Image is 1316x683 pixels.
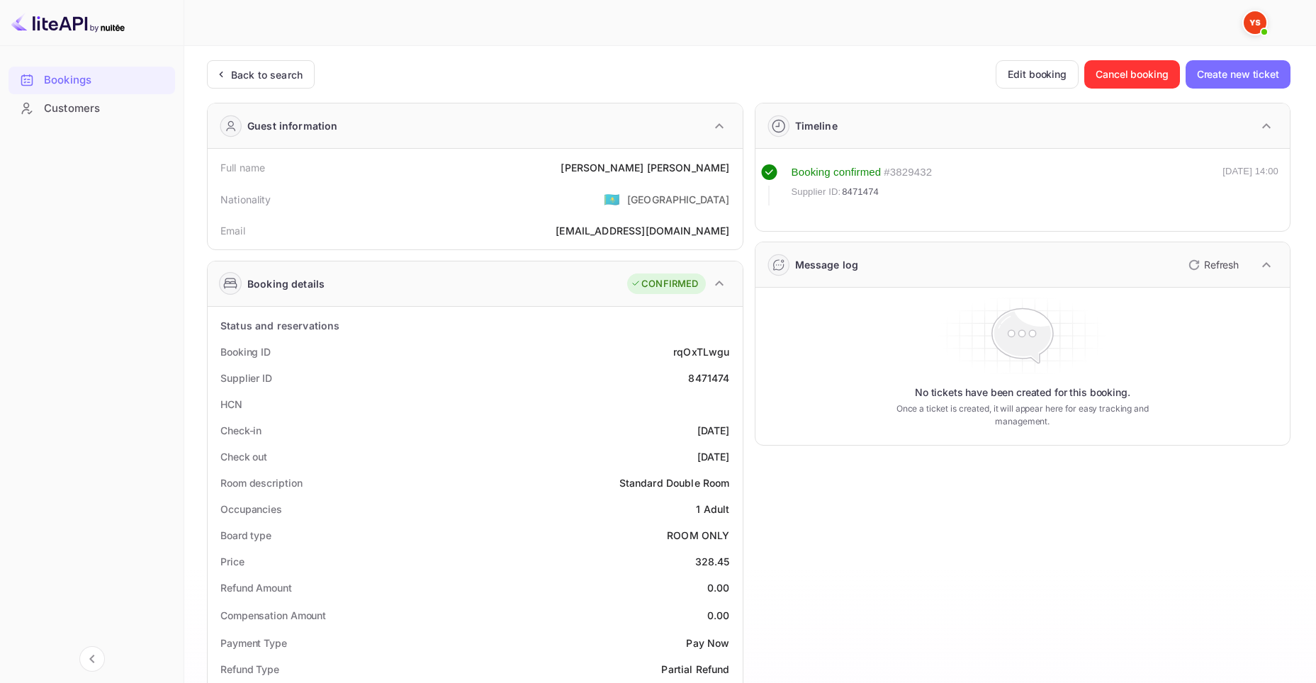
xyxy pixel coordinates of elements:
[220,423,261,438] div: Check-in
[1204,257,1239,272] p: Refresh
[220,636,287,650] div: Payment Type
[220,528,271,543] div: Board type
[220,608,326,623] div: Compensation Amount
[688,371,729,385] div: 8471474
[44,101,168,117] div: Customers
[879,402,1166,428] p: Once a ticket is created, it will appear here for easy tracking and management.
[996,60,1079,89] button: Edit booking
[792,185,841,199] span: Supplier ID:
[1180,254,1244,276] button: Refresh
[247,118,338,133] div: Guest information
[842,185,879,199] span: 8471474
[9,95,175,121] a: Customers
[556,223,729,238] div: [EMAIL_ADDRESS][DOMAIN_NAME]
[707,608,730,623] div: 0.00
[9,95,175,123] div: Customers
[667,528,729,543] div: ROOM ONLY
[79,646,105,672] button: Collapse navigation
[1084,60,1180,89] button: Cancel booking
[220,580,292,595] div: Refund Amount
[792,164,882,181] div: Booking confirmed
[44,72,168,89] div: Bookings
[220,449,267,464] div: Check out
[795,257,859,272] div: Message log
[697,423,730,438] div: [DATE]
[231,67,303,82] div: Back to search
[9,67,175,93] a: Bookings
[795,118,838,133] div: Timeline
[604,186,620,212] span: United States
[220,344,271,359] div: Booking ID
[1222,164,1278,205] div: [DATE] 14:00
[1186,60,1290,89] button: Create new ticket
[220,554,244,569] div: Price
[915,385,1130,400] p: No tickets have been created for this booking.
[247,276,325,291] div: Booking details
[220,318,339,333] div: Status and reservations
[220,502,282,517] div: Occupancies
[220,192,271,207] div: Nationality
[220,475,302,490] div: Room description
[220,371,272,385] div: Supplier ID
[9,67,175,94] div: Bookings
[686,636,729,650] div: Pay Now
[627,192,730,207] div: [GEOGRAPHIC_DATA]
[884,164,932,181] div: # 3829432
[697,449,730,464] div: [DATE]
[661,662,729,677] div: Partial Refund
[619,475,730,490] div: Standard Double Room
[631,277,698,291] div: CONFIRMED
[673,344,729,359] div: rqOxTLwgu
[695,554,730,569] div: 328.45
[11,11,125,34] img: LiteAPI logo
[696,502,729,517] div: 1 Adult
[220,662,279,677] div: Refund Type
[220,397,242,412] div: HCN
[1244,11,1266,34] img: Yandex Support
[561,160,729,175] div: [PERSON_NAME] [PERSON_NAME]
[707,580,730,595] div: 0.00
[220,160,265,175] div: Full name
[220,223,245,238] div: Email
